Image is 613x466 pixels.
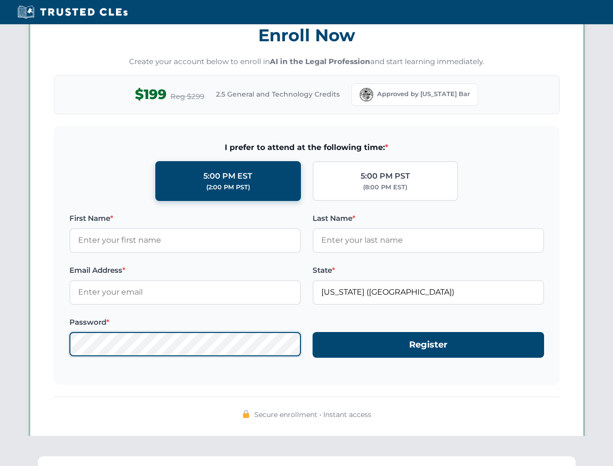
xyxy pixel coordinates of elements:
[206,183,250,192] div: (2:00 PM PST)
[54,56,560,67] p: Create your account below to enroll in and start learning immediately.
[203,170,252,183] div: 5:00 PM EST
[270,57,370,66] strong: AI in the Legal Profession
[69,316,301,328] label: Password
[313,213,544,224] label: Last Name
[135,83,166,105] span: $199
[377,89,470,99] span: Approved by [US_STATE] Bar
[54,20,560,50] h3: Enroll Now
[360,88,373,101] img: Florida Bar
[363,183,407,192] div: (8:00 PM EST)
[361,170,410,183] div: 5:00 PM PST
[254,409,371,420] span: Secure enrollment • Instant access
[216,89,340,100] span: 2.5 General and Technology Credits
[313,332,544,358] button: Register
[69,228,301,252] input: Enter your first name
[170,91,204,102] span: Reg $299
[313,280,544,304] input: Florida (FL)
[313,265,544,276] label: State
[69,213,301,224] label: First Name
[242,410,250,418] img: 🔒
[313,228,544,252] input: Enter your last name
[69,265,301,276] label: Email Address
[15,5,131,19] img: Trusted CLEs
[69,141,544,154] span: I prefer to attend at the following time:
[69,280,301,304] input: Enter your email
